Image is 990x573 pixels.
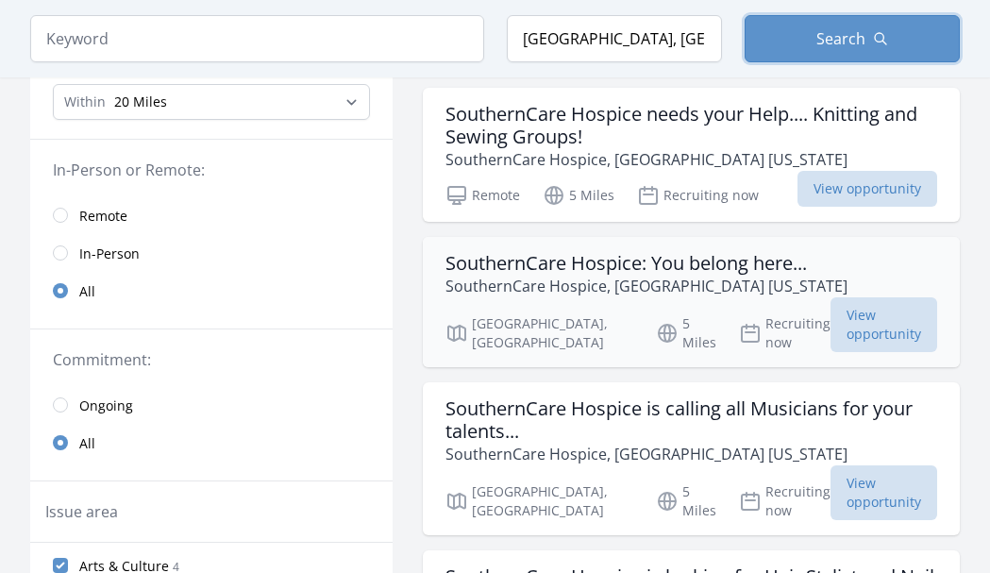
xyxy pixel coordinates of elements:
[53,348,370,371] legend: Commitment:
[79,244,140,263] span: In-Person
[656,482,716,520] p: 5 Miles
[79,396,133,415] span: Ongoing
[423,88,960,222] a: SouthernCare Hospice needs your Help.... Knitting and Sewing Groups! SouthernCare Hospice, [GEOGR...
[79,434,95,453] span: All
[831,465,937,520] span: View opportunity
[423,237,960,367] a: SouthernCare Hospice: You belong here... SouthernCare Hospice, [GEOGRAPHIC_DATA] [US_STATE] [GEOG...
[423,382,960,535] a: SouthernCare Hospice is calling all Musicians for your talents... SouthernCare Hospice, [GEOGRAPH...
[445,275,847,297] p: SouthernCare Hospice, [GEOGRAPHIC_DATA] [US_STATE]
[45,500,118,523] legend: Issue area
[30,272,393,310] a: All
[637,184,759,207] p: Recruiting now
[445,252,847,275] h3: SouthernCare Hospice: You belong here...
[797,171,937,207] span: View opportunity
[831,297,937,352] span: View opportunity
[656,314,716,352] p: 5 Miles
[445,314,633,352] p: [GEOGRAPHIC_DATA], [GEOGRAPHIC_DATA]
[53,159,370,181] legend: In-Person or Remote:
[30,196,393,234] a: Remote
[445,184,520,207] p: Remote
[816,27,865,50] span: Search
[445,397,937,443] h3: SouthernCare Hospice is calling all Musicians for your talents...
[30,15,484,62] input: Keyword
[30,234,393,272] a: In-Person
[745,15,960,62] button: Search
[507,15,722,62] input: Location
[30,386,393,424] a: Ongoing
[739,482,831,520] p: Recruiting now
[79,282,95,301] span: All
[445,103,937,148] h3: SouthernCare Hospice needs your Help.... Knitting and Sewing Groups!
[445,482,633,520] p: [GEOGRAPHIC_DATA], [GEOGRAPHIC_DATA]
[53,84,370,120] select: Search Radius
[445,443,937,465] p: SouthernCare Hospice, [GEOGRAPHIC_DATA] [US_STATE]
[739,314,831,352] p: Recruiting now
[543,184,614,207] p: 5 Miles
[53,558,68,573] input: Arts & Culture 4
[79,207,127,226] span: Remote
[30,424,393,462] a: All
[445,148,937,171] p: SouthernCare Hospice, [GEOGRAPHIC_DATA] [US_STATE]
